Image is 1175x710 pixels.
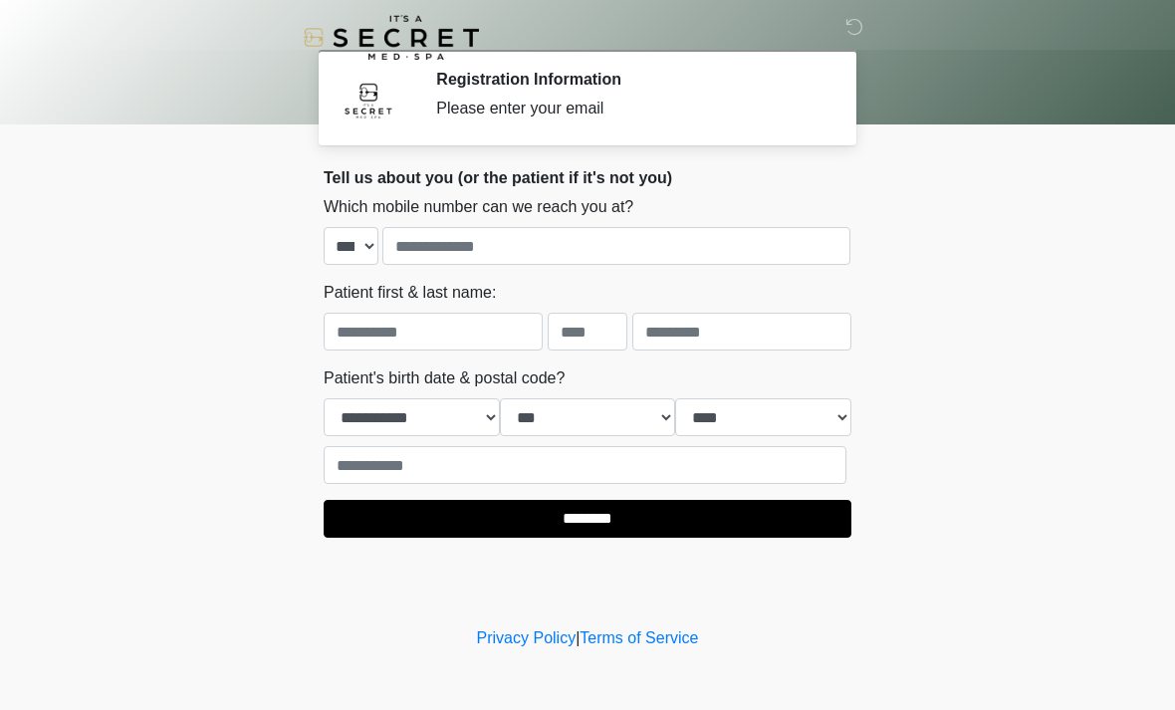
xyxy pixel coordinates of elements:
[580,629,698,646] a: Terms of Service
[576,629,580,646] a: |
[324,168,851,187] h2: Tell us about you (or the patient if it's not you)
[436,97,822,120] div: Please enter your email
[324,281,496,305] label: Patient first & last name:
[436,70,822,89] h2: Registration Information
[304,15,479,60] img: It's A Secret Med Spa Logo
[477,629,577,646] a: Privacy Policy
[339,70,398,129] img: Agent Avatar
[324,195,633,219] label: Which mobile number can we reach you at?
[324,366,565,390] label: Patient's birth date & postal code?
